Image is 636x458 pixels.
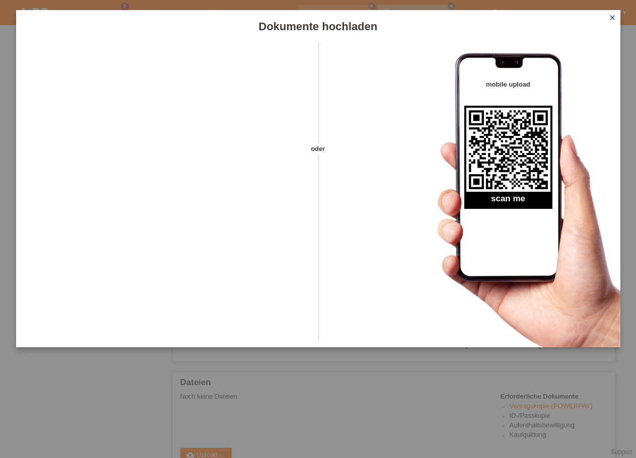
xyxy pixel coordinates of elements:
[608,14,616,22] i: close
[16,20,620,33] h1: Dokumente hochladen
[31,68,301,320] iframe: Upload
[606,13,619,24] a: close
[301,143,336,154] span: oder
[464,81,552,88] h4: mobile upload
[464,194,552,209] h2: scan me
